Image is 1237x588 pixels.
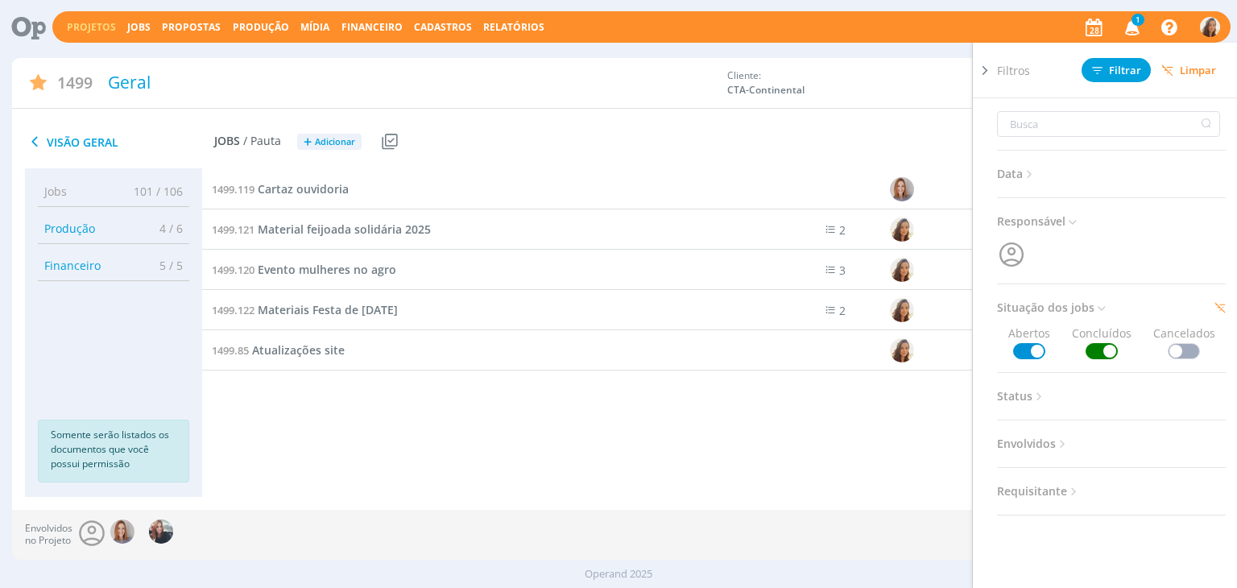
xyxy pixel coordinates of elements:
a: Financeiro [341,20,403,34]
span: Responsável [997,211,1079,232]
span: 1 [1132,14,1144,26]
span: 1499.119 [212,182,254,197]
a: 1499.122Materiais Festa de [DATE] [212,301,398,319]
span: Data [997,164,1036,184]
span: Status [997,386,1046,407]
span: 1499.121 [212,222,254,237]
span: Cadastros [414,20,472,34]
span: Produção [44,220,95,237]
button: Financeiro [337,21,408,34]
button: Propostas [157,21,225,34]
img: E [149,520,173,544]
span: Jobs [44,183,67,200]
button: +Adicionar [297,134,362,151]
span: Requisitante [997,481,1081,502]
img: V [891,258,915,282]
span: 101 / 106 [122,183,183,200]
span: Adicionar [315,137,355,147]
button: V [1199,13,1221,41]
span: Material feijoada solidária 2025 [258,222,431,237]
a: 1499.121Material feijoada solidária 2025 [212,221,431,238]
span: 1499.120 [212,263,254,277]
button: Projetos [62,21,121,34]
img: A [891,177,915,201]
span: Visão Geral [25,132,214,151]
span: 3 [840,263,846,278]
span: 1499 [57,71,93,94]
a: Mídia [300,20,329,34]
span: Propostas [162,20,221,34]
span: Cartaz ouvidoria [258,181,349,197]
a: Projetos [67,20,116,34]
a: 1499.119Cartaz ouvidoria [212,180,349,198]
a: 1499.85Atualizações site [212,342,345,359]
span: 5 / 5 [147,257,183,274]
span: CTA-Continental [727,83,848,97]
img: V [891,338,915,362]
span: / Pauta [243,135,281,148]
p: Somente serão listados os documentos que você possui permissão [51,428,176,471]
button: 1 [1115,13,1148,42]
span: Jobs [214,135,240,148]
span: Envolvidos no Projeto [25,523,72,546]
span: Materiais Festa de [DATE] [258,302,398,317]
span: + [304,134,312,151]
a: Jobs [127,20,151,34]
span: Atualizações site [252,342,345,358]
button: Produção [228,21,294,34]
span: Situação dos jobs [997,297,1108,318]
span: Envolvidos [997,433,1069,454]
img: A [110,520,134,544]
span: Financeiro [44,257,101,274]
button: Cadastros [409,21,477,34]
div: Geral [102,64,720,101]
span: Cancelados [1153,325,1215,359]
div: Cliente: [727,68,1014,97]
a: Produção [233,20,289,34]
span: 1499.122 [212,303,254,317]
span: 2 [840,303,846,318]
button: Relatórios [478,21,549,34]
button: Mídia [296,21,334,34]
img: V [1200,17,1220,37]
a: Relatórios [483,20,544,34]
span: Abertos [1008,325,1050,359]
span: 2 [840,222,846,238]
span: Concluídos [1072,325,1132,359]
span: 4 / 6 [147,220,183,237]
input: Busca [997,111,1220,137]
span: Evento mulheres no agro [258,262,396,277]
button: Jobs [122,21,155,34]
a: 1499.120Evento mulheres no agro [212,261,396,279]
img: V [891,217,915,242]
span: 1499.85 [212,343,249,358]
img: V [891,298,915,322]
